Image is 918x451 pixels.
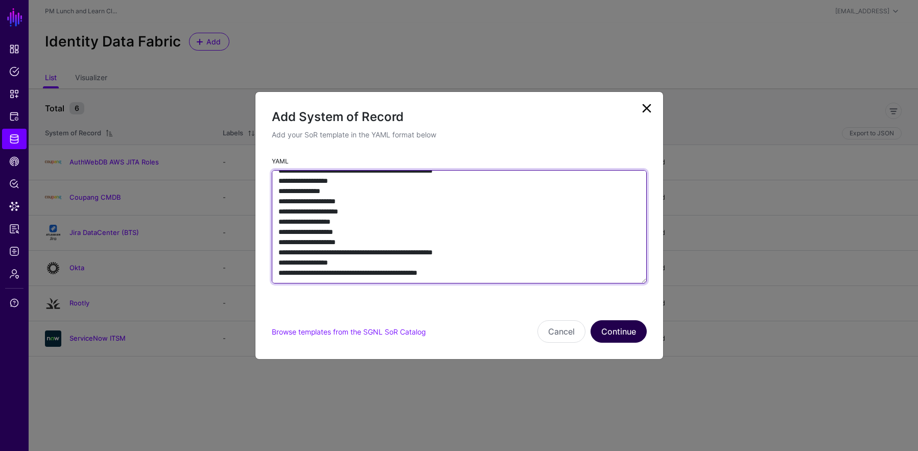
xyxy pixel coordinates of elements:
[591,320,647,343] button: Continue
[272,129,647,140] p: Add your SoR template in the YAML format below
[537,320,585,343] button: Cancel
[272,108,647,126] h2: Add System of Record
[272,327,426,336] a: Browse templates from the SGNL SoR Catalog
[272,157,289,166] label: YAML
